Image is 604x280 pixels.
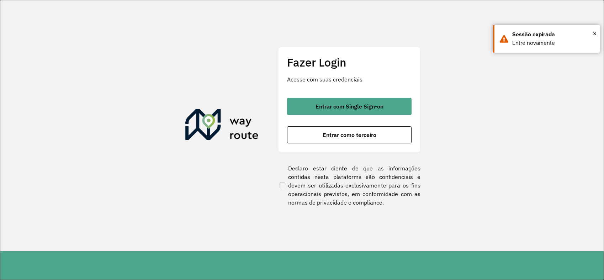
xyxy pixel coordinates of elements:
[593,28,597,39] button: Close
[512,30,594,39] div: Sessão expirada
[512,39,594,47] div: Entre novamente
[278,164,420,207] label: Declaro estar ciente de que as informações contidas nesta plataforma são confidenciais e devem se...
[316,104,383,109] span: Entrar com Single Sign-on
[323,132,376,138] span: Entrar como terceiro
[287,75,412,84] p: Acesse com suas credenciais
[287,126,412,143] button: button
[185,109,259,143] img: Roteirizador AmbevTech
[593,28,597,39] span: ×
[287,98,412,115] button: button
[287,56,412,69] h2: Fazer Login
